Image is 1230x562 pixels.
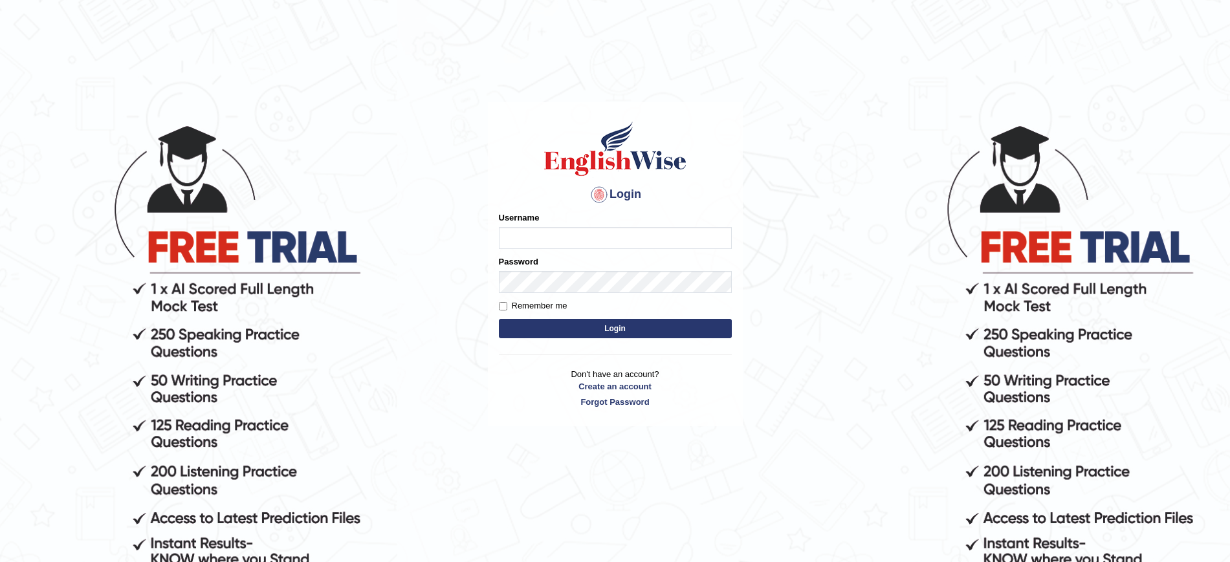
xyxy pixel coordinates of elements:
[499,299,567,312] label: Remember me
[499,319,732,338] button: Login
[499,184,732,205] h4: Login
[499,302,507,310] input: Remember me
[499,255,538,268] label: Password
[542,120,689,178] img: Logo of English Wise sign in for intelligent practice with AI
[499,380,732,393] a: Create an account
[499,396,732,408] a: Forgot Password
[499,368,732,408] p: Don't have an account?
[499,211,540,224] label: Username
